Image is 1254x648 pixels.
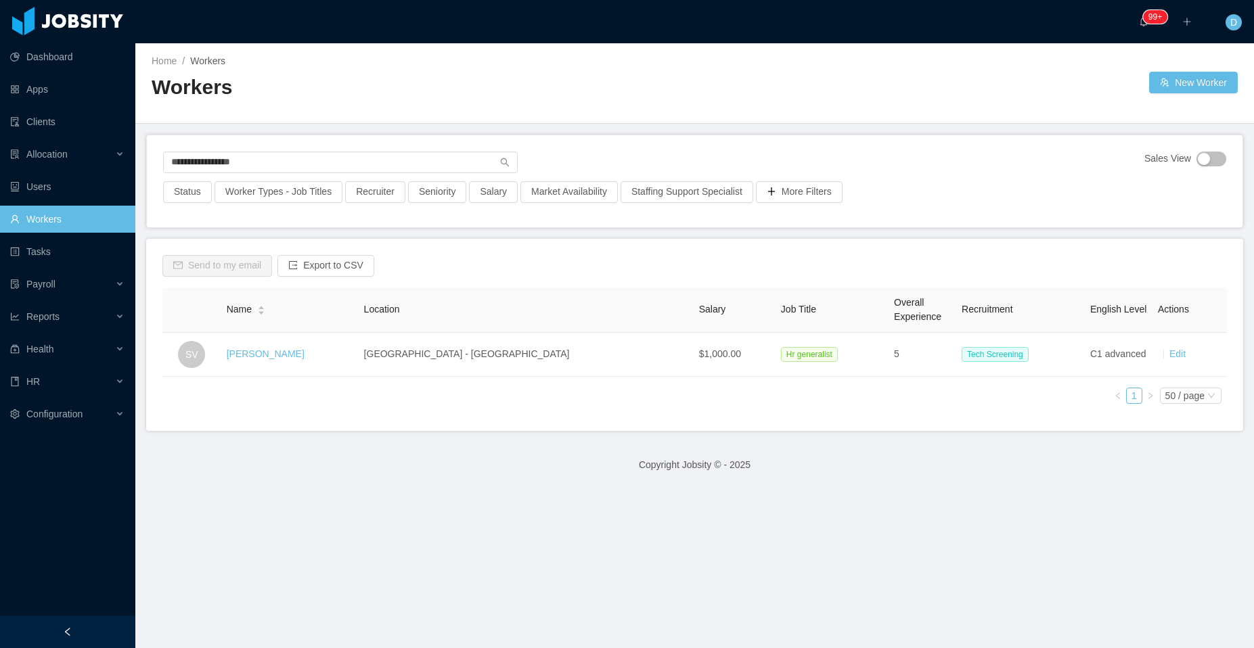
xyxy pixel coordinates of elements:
[1126,388,1142,404] li: 1
[1110,388,1126,404] li: Previous Page
[520,181,618,203] button: Market Availability
[215,181,342,203] button: Worker Types - Job Titles
[1085,333,1152,377] td: C1 advanced
[1182,17,1192,26] i: icon: plus
[10,279,20,289] i: icon: file-protect
[277,255,374,277] button: icon: exportExport to CSV
[152,55,177,66] a: Home
[1114,392,1122,400] i: icon: left
[258,309,265,313] i: icon: caret-down
[10,312,20,321] i: icon: line-chart
[1143,10,1167,24] sup: 332
[258,304,265,308] i: icon: caret-up
[1149,72,1238,93] button: icon: usergroup-addNew Worker
[699,348,741,359] span: $1,000.00
[756,181,843,203] button: icon: plusMore Filters
[621,181,753,203] button: Staffing Support Specialist
[10,149,20,159] i: icon: solution
[962,304,1012,315] span: Recruitment
[1139,17,1148,26] i: icon: bell
[26,344,53,354] span: Health
[1090,304,1146,315] span: English Level
[699,304,726,315] span: Salary
[359,333,694,377] td: [GEOGRAPHIC_DATA] - [GEOGRAPHIC_DATA]
[1144,152,1191,166] span: Sales View
[1165,388,1205,403] div: 50 / page
[1207,392,1215,401] i: icon: down
[135,442,1254,488] footer: Copyright Jobsity © - 2025
[781,304,816,315] span: Job Title
[1169,348,1186,359] a: Edit
[26,409,83,419] span: Configuration
[227,348,305,359] a: [PERSON_NAME]
[257,304,265,313] div: Sort
[10,173,125,200] a: icon: robotUsers
[1158,304,1189,315] span: Actions
[227,302,252,317] span: Name
[1146,392,1155,400] i: icon: right
[10,238,125,265] a: icon: profileTasks
[500,158,510,167] i: icon: search
[962,348,1034,359] a: Tech Screening
[10,76,125,103] a: icon: appstoreApps
[10,377,20,386] i: icon: book
[163,181,212,203] button: Status
[152,74,695,101] h2: Workers
[26,279,55,290] span: Payroll
[26,376,40,387] span: HR
[10,108,125,135] a: icon: auditClients
[1127,388,1142,403] a: 1
[26,311,60,322] span: Reports
[889,333,956,377] td: 5
[345,181,405,203] button: Recruiter
[1230,14,1237,30] span: D
[10,206,125,233] a: icon: userWorkers
[185,341,198,368] span: SV
[10,344,20,354] i: icon: medicine-box
[894,297,941,322] span: Overall Experience
[469,181,518,203] button: Salary
[962,347,1029,362] span: Tech Screening
[10,409,20,419] i: icon: setting
[26,149,68,160] span: Allocation
[190,55,225,66] span: Workers
[364,304,400,315] span: Location
[182,55,185,66] span: /
[1142,388,1159,404] li: Next Page
[10,43,125,70] a: icon: pie-chartDashboard
[781,347,838,362] span: Hr generalist
[408,181,466,203] button: Seniority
